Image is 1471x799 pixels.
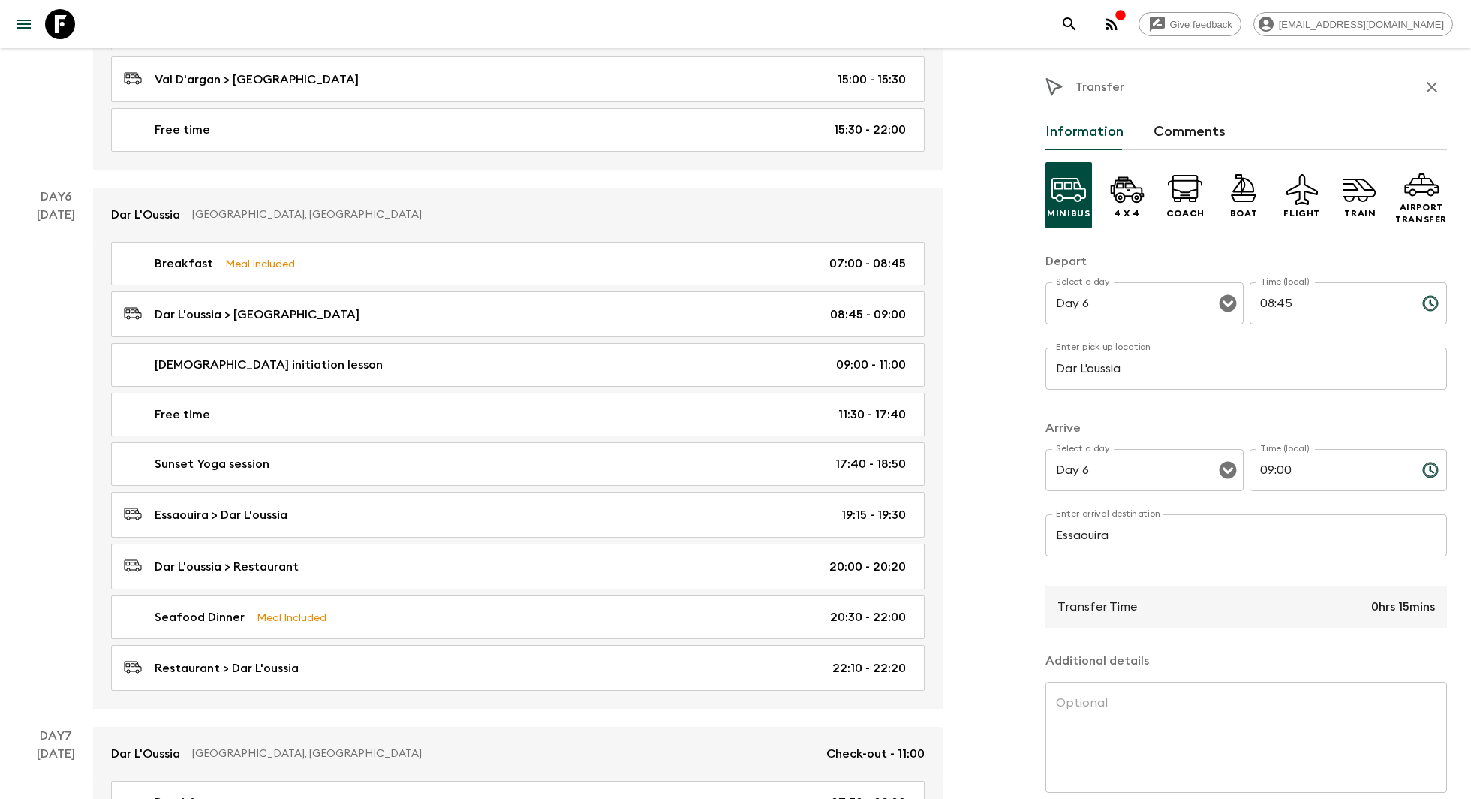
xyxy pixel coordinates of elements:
[192,207,913,222] p: [GEOGRAPHIC_DATA], [GEOGRAPHIC_DATA]
[1056,276,1109,288] label: Select a day
[257,609,326,626] p: Meal Included
[111,291,925,337] a: Dar L'oussia > [GEOGRAPHIC_DATA]08:45 - 09:00
[9,9,39,39] button: menu
[18,188,93,206] p: Day 6
[155,71,359,89] p: Val D'argan > [GEOGRAPHIC_DATA]
[838,406,906,424] p: 11:30 - 17:40
[192,746,814,761] p: [GEOGRAPHIC_DATA], [GEOGRAPHIC_DATA]
[111,745,180,763] p: Dar L'Oussia
[155,455,269,473] p: Sunset Yoga session
[1045,252,1447,270] p: Depart
[1260,276,1309,288] label: Time (local)
[111,492,925,538] a: Essaouira > Dar L'oussia19:15 - 19:30
[155,659,299,677] p: Restaurant > Dar L'oussia
[1415,288,1445,318] button: Choose time, selected time is 8:45 AM
[111,343,925,387] a: [DEMOGRAPHIC_DATA] initiation lesson09:00 - 11:00
[111,442,925,486] a: Sunset Yoga session17:40 - 18:50
[155,506,287,524] p: Essaouira > Dar L'oussia
[18,727,93,745] p: Day 7
[1045,419,1447,437] p: Arrive
[111,393,925,436] a: Free time11:30 - 17:40
[93,188,943,242] a: Dar L'Oussia[GEOGRAPHIC_DATA], [GEOGRAPHIC_DATA]
[1166,207,1205,219] p: Coach
[1250,282,1410,324] input: hh:mm
[1217,460,1238,481] button: Open
[1056,508,1161,520] label: Enter arrival destination
[111,108,925,152] a: Free time15:30 - 22:00
[1154,114,1226,150] button: Comments
[155,306,359,324] p: Dar L'oussia > [GEOGRAPHIC_DATA]
[829,558,906,576] p: 20:00 - 20:20
[1283,207,1320,219] p: Flight
[111,56,925,102] a: Val D'argan > [GEOGRAPHIC_DATA]15:00 - 15:30
[829,255,906,273] p: 07:00 - 08:45
[1230,207,1257,219] p: Boat
[155,356,383,374] p: [DEMOGRAPHIC_DATA] initiation lesson
[155,558,299,576] p: Dar L'oussia > Restaurant
[1045,652,1447,670] p: Additional details
[826,745,925,763] p: Check-out - 11:00
[111,645,925,691] a: Restaurant > Dar L'oussia22:10 - 22:20
[1162,19,1241,30] span: Give feedback
[1057,598,1137,616] p: Transfer Time
[838,71,906,89] p: 15:00 - 15:30
[1139,12,1241,36] a: Give feedback
[832,659,906,677] p: 22:10 - 22:20
[841,506,906,524] p: 19:15 - 19:30
[1047,207,1090,219] p: Minibus
[1395,201,1447,225] p: Airport Transfer
[155,608,245,626] p: Seafood Dinner
[1045,114,1124,150] button: Information
[1056,442,1109,455] label: Select a day
[1217,293,1238,314] button: Open
[830,608,906,626] p: 20:30 - 22:00
[835,455,906,473] p: 17:40 - 18:50
[1075,78,1124,96] p: Transfer
[1054,9,1084,39] button: search adventures
[836,356,906,374] p: 09:00 - 11:00
[1056,341,1151,354] label: Enter pick up location
[1250,449,1410,491] input: hh:mm
[93,727,943,781] a: Dar L'Oussia[GEOGRAPHIC_DATA], [GEOGRAPHIC_DATA]Check-out - 11:00
[111,206,180,224] p: Dar L'Oussia
[111,544,925,589] a: Dar L'oussia > Restaurant20:00 - 20:20
[1260,442,1309,455] label: Time (local)
[155,121,210,139] p: Free time
[155,406,210,424] p: Free time
[830,306,906,324] p: 08:45 - 09:00
[1371,598,1435,616] p: 0hrs 15mins
[834,121,906,139] p: 15:30 - 22:00
[225,255,295,272] p: Meal Included
[37,206,75,709] div: [DATE]
[111,242,925,285] a: BreakfastMeal Included07:00 - 08:45
[155,255,213,273] p: Breakfast
[1114,207,1140,219] p: 4 x 4
[111,595,925,639] a: Seafood DinnerMeal Included20:30 - 22:00
[1253,12,1453,36] div: [EMAIL_ADDRESS][DOMAIN_NAME]
[1344,207,1376,219] p: Train
[1415,455,1445,485] button: Choose time, selected time is 9:00 AM
[1271,19,1452,30] span: [EMAIL_ADDRESS][DOMAIN_NAME]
